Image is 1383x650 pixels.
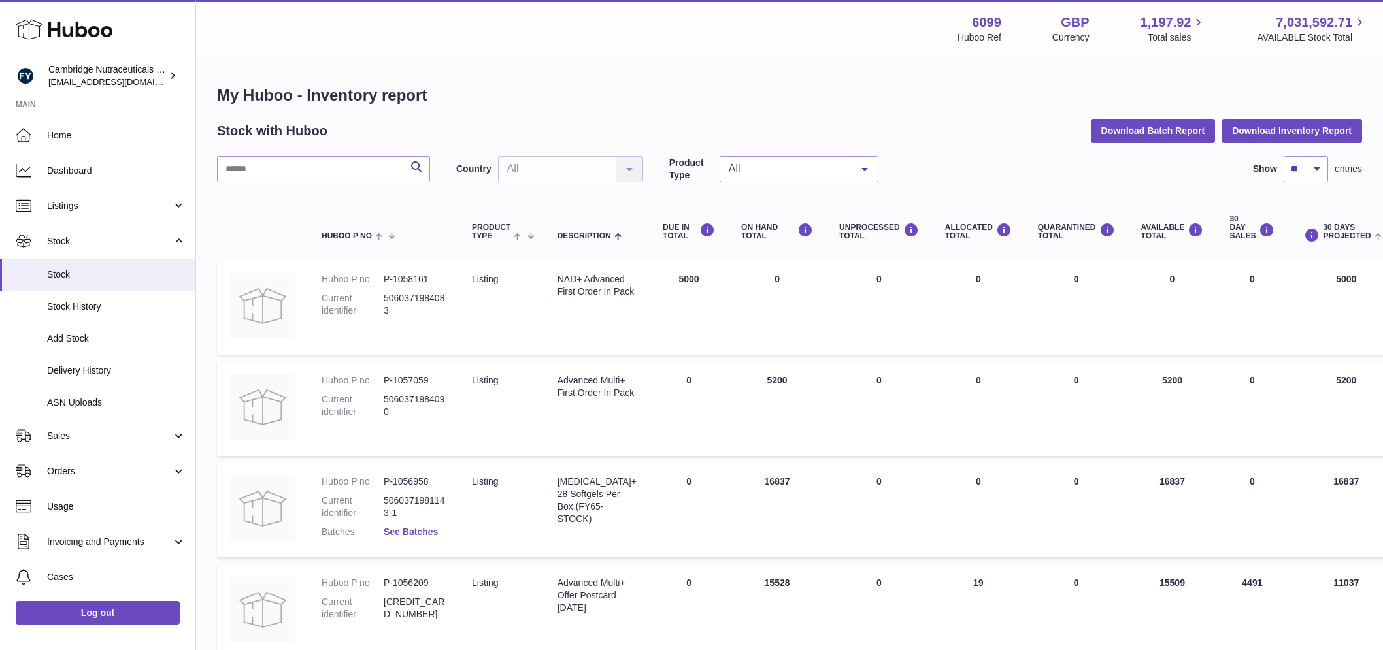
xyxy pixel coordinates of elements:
span: All [725,162,852,175]
dd: [CREDIT_CARD_NUMBER] [384,596,446,621]
span: listing [472,577,498,588]
dt: Huboo P no [322,476,384,488]
td: 0 [1216,463,1288,558]
img: product image [230,374,295,440]
span: Stock [47,235,172,248]
td: 5200 [728,361,826,456]
div: NAD+ Advanced First Order In Pack [558,273,637,298]
span: Usage [47,500,186,513]
a: 7,031,592.71 AVAILABLE Stock Total [1257,14,1367,44]
h2: Stock with Huboo [217,122,327,140]
span: 30 DAYS PROJECTED [1323,223,1371,240]
label: Country [456,163,492,175]
div: [MEDICAL_DATA]+ 28 Softgels Per Box (FY65-STOCK) [558,476,637,525]
td: 0 [826,463,932,558]
dd: 5060371984090 [384,393,446,418]
dd: P-1057059 [384,374,446,387]
span: Description [558,232,611,240]
span: 0 [1074,375,1079,385]
td: 0 [650,361,728,456]
a: Log out [16,601,180,625]
dt: Huboo P no [322,577,384,589]
div: Advanced Multi+ First Order In Pack [558,374,637,399]
span: Orders [47,465,172,478]
dd: 5060371981143-1 [384,495,446,519]
dt: Current identifier [322,495,384,519]
td: 16837 [728,463,826,558]
span: 1,197.92 [1141,14,1191,31]
span: Home [47,129,186,142]
dt: Huboo P no [322,374,384,387]
td: 0 [932,361,1025,456]
div: Cambridge Nutraceuticals Ltd [48,63,166,88]
strong: 6099 [972,14,1001,31]
div: QUARANTINED Total [1038,223,1115,240]
span: Delivery History [47,365,186,377]
td: 0 [932,463,1025,558]
img: product image [230,476,295,541]
td: 0 [932,260,1025,355]
span: Invoicing and Payments [47,536,172,548]
dt: Huboo P no [322,273,384,285]
span: Add Stock [47,333,186,345]
span: listing [472,274,498,284]
span: listing [472,375,498,385]
span: Product Type [472,223,510,240]
td: 0 [826,361,932,456]
label: Product Type [669,157,713,182]
div: 30 DAY SALES [1229,215,1275,241]
h1: My Huboo - Inventory report [217,85,1362,106]
td: 0 [650,463,728,558]
span: Dashboard [47,165,186,177]
dd: 5060371984083 [384,292,446,317]
span: entries [1335,163,1362,175]
span: Huboo P no [322,232,372,240]
a: 1,197.92 Total sales [1141,14,1207,44]
span: Listings [47,200,172,212]
span: 0 [1074,274,1079,284]
span: 0 [1074,476,1079,487]
div: Advanced Multi+ Offer Postcard [DATE] [558,577,637,614]
img: product image [230,577,295,642]
dt: Batches [322,526,384,538]
td: 0 [826,260,932,355]
div: DUE IN TOTAL [663,223,715,240]
span: listing [472,476,498,487]
span: ASN Uploads [47,397,186,409]
span: Total sales [1148,31,1206,44]
img: huboo@camnutra.com [16,66,35,86]
div: AVAILABLE Total [1141,223,1204,240]
dd: P-1056958 [384,476,446,488]
span: 0 [1074,577,1079,588]
div: Currency [1052,31,1090,44]
td: 0 [1128,260,1217,355]
span: Cases [47,571,186,583]
a: See Batches [384,527,438,537]
span: Sales [47,430,172,442]
div: ALLOCATED Total [945,223,1012,240]
span: [EMAIL_ADDRESS][DOMAIN_NAME] [48,76,192,87]
span: Stock History [47,301,186,313]
dt: Current identifier [322,292,384,317]
img: product image [230,273,295,338]
dt: Current identifier [322,596,384,621]
dd: P-1056209 [384,577,446,589]
td: 0 [1216,260,1288,355]
span: AVAILABLE Stock Total [1257,31,1367,44]
div: UNPROCESSED Total [839,223,919,240]
button: Download Inventory Report [1222,119,1362,142]
strong: GBP [1061,14,1089,31]
label: Show [1253,163,1277,175]
button: Download Batch Report [1091,119,1216,142]
td: 5000 [650,260,728,355]
td: 16837 [1128,463,1217,558]
span: Stock [47,268,186,281]
td: 5200 [1128,361,1217,456]
dt: Current identifier [322,393,384,418]
div: Huboo Ref [958,31,1001,44]
dd: P-1058161 [384,273,446,285]
td: 0 [1216,361,1288,456]
div: ON HAND Total [741,223,813,240]
span: 7,031,592.71 [1276,14,1352,31]
td: 0 [728,260,826,355]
